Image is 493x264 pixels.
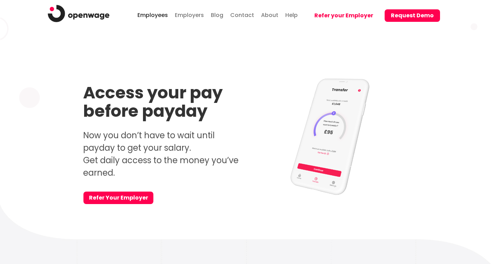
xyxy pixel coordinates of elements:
a: Request Demo [379,2,440,30]
button: Request Demo [385,9,440,22]
a: Refer Your Employer [83,192,153,204]
button: Refer your Employer [308,9,379,22]
img: Access your pay before payday [281,77,380,196]
iframe: Help widget launcher [431,224,485,243]
strong: Access your pay before payday [83,81,223,123]
a: Employers [173,5,206,24]
a: Contact [228,5,256,24]
a: Refer your Employer [303,2,379,30]
a: Employees [136,5,170,24]
img: logo.png [48,5,109,22]
a: About [259,5,280,24]
p: Now you don’t have to wait until payday to get your salary. Get daily access to the money you’ve ... [83,129,242,179]
a: Blog [209,5,225,24]
a: Help [284,5,299,24]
